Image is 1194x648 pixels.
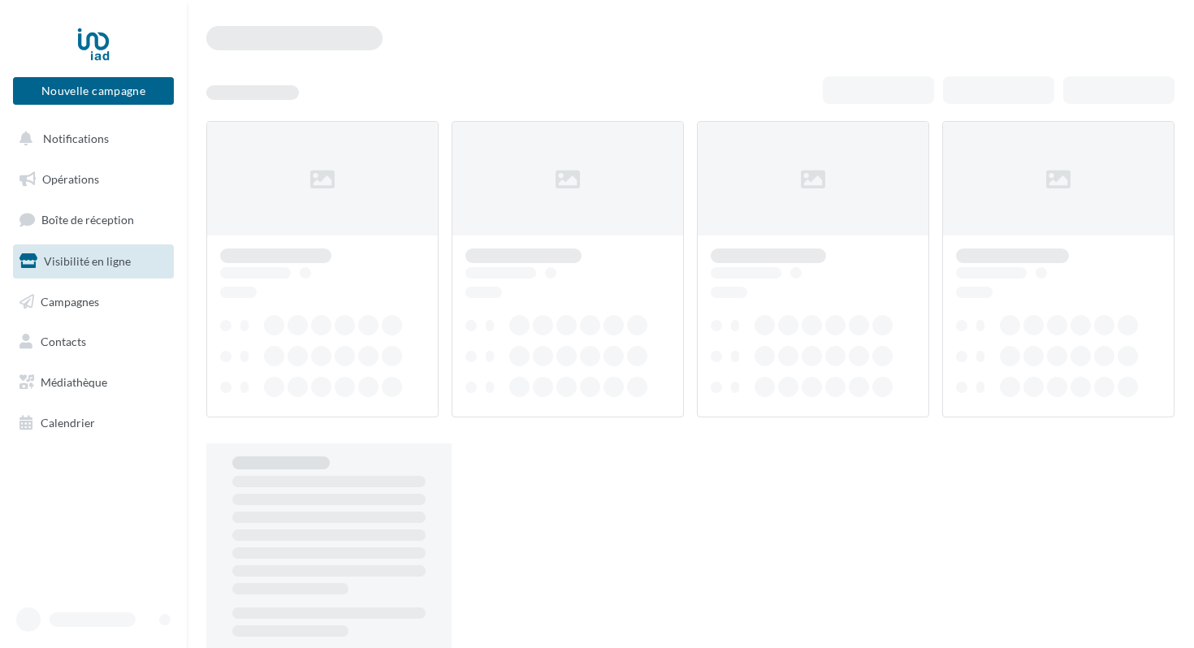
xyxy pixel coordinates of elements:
span: Médiathèque [41,375,107,389]
span: Opérations [42,172,99,186]
a: Médiathèque [10,365,177,400]
span: Calendrier [41,416,95,430]
span: Visibilité en ligne [44,254,131,268]
span: Contacts [41,335,86,348]
a: Opérations [10,162,177,197]
a: Boîte de réception [10,202,177,237]
button: Nouvelle campagne [13,77,174,105]
span: Notifications [43,132,109,145]
a: Visibilité en ligne [10,244,177,279]
a: Calendrier [10,406,177,440]
span: Campagnes [41,294,99,308]
button: Notifications [10,122,171,156]
a: Contacts [10,325,177,359]
span: Boîte de réception [41,213,134,227]
a: Campagnes [10,285,177,319]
